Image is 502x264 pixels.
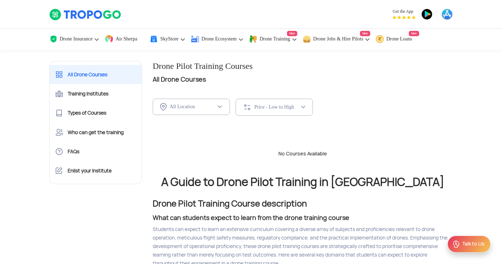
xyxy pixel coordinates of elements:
a: Drone Insurance [49,29,100,50]
a: All Drone Courses [50,65,142,84]
img: ic_playstore.png [421,9,433,20]
div: Price - Low to High [254,104,300,110]
a: FAQs [50,142,142,161]
h2: Drone Pilot Training Course description [153,199,453,208]
h2: All Drone Courses [153,74,453,84]
button: Price - Low to High [236,99,313,116]
span: SkyStore [160,36,178,42]
a: Drone Ecosystem [191,29,244,50]
a: Drone TrainingNew [249,29,297,50]
h2: A Guide to Drone Pilot Training in [GEOGRAPHIC_DATA] [153,176,453,188]
div: All Location [170,104,216,110]
div: No Courses Available [147,150,458,158]
a: Drone Jobs & Hire PilotsNew [303,29,371,50]
span: New [360,31,370,36]
span: New [287,31,297,36]
a: Drone LoansNew [376,29,419,50]
span: Drone Insurance [60,36,93,42]
a: Types of Courses [50,103,142,122]
div: Talk to Us [462,241,485,248]
h3: What can students expect to learn from the drone training course [153,214,453,222]
a: Air Sherpa [105,29,144,50]
img: ic_Support.svg [452,240,461,248]
img: App Raking [393,16,416,19]
a: Who can get the training [50,123,142,142]
h1: Drone Pilot Training Courses [153,61,453,71]
span: New [409,31,419,36]
span: Get the App [393,9,416,14]
img: ic_location_inActive.svg [160,103,167,111]
span: Drone Jobs & Hire Pilots [313,36,363,42]
span: Drone Training [260,36,290,42]
img: TropoGo Logo [49,9,122,21]
img: ic_appstore.png [441,9,453,20]
button: All Location [153,99,230,115]
a: Training Institutes [50,84,142,103]
a: SkyStore [150,29,185,50]
span: Drone Loans [386,36,412,42]
span: Drone Ecosystem [202,36,237,42]
a: Enlist your Institute [50,161,142,180]
img: ic_chevron_down.svg [217,104,222,110]
span: Air Sherpa [115,36,137,42]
